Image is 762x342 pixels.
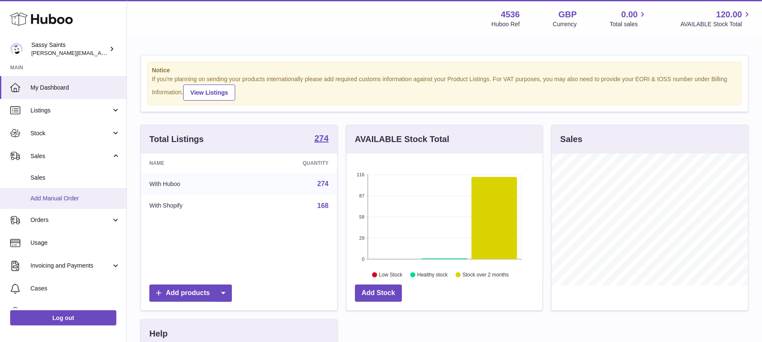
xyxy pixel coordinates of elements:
[558,9,577,20] strong: GBP
[152,75,737,101] div: If you're planning on sending your products internationally please add required customs informati...
[247,153,337,173] th: Quantity
[141,153,247,173] th: Name
[30,216,111,224] span: Orders
[30,307,120,315] span: Channels
[462,272,509,278] text: Stock over 2 months
[30,107,111,115] span: Listings
[10,310,116,326] a: Log out
[317,202,329,209] a: 168
[560,134,582,145] h3: Sales
[10,43,23,55] img: ramey@sassysaints.com
[30,129,111,137] span: Stock
[357,172,364,177] text: 116
[317,180,329,187] a: 274
[680,9,752,28] a: 120.00 AVAILABLE Stock Total
[362,257,364,262] text: 0
[152,66,737,74] strong: Notice
[30,152,111,160] span: Sales
[553,20,577,28] div: Currency
[355,134,449,145] h3: AVAILABLE Stock Total
[610,20,647,28] span: Total sales
[141,173,247,195] td: With Huboo
[149,285,232,302] a: Add products
[359,214,364,219] text: 58
[359,193,364,198] text: 87
[149,328,168,339] h3: Help
[501,9,520,20] strong: 4536
[314,134,328,144] a: 274
[716,9,742,20] span: 120.00
[183,85,235,101] a: View Listings
[359,235,364,241] text: 29
[30,84,120,92] span: My Dashboard
[141,195,247,217] td: With Shopify
[379,272,403,278] text: Low Stock
[610,9,647,28] a: 0.00 Total sales
[355,285,402,302] a: Add Stock
[31,49,170,56] span: [PERSON_NAME][EMAIL_ADDRESS][DOMAIN_NAME]
[30,285,120,293] span: Cases
[622,9,638,20] span: 0.00
[30,239,120,247] span: Usage
[31,41,107,57] div: Sassy Saints
[30,174,120,182] span: Sales
[680,20,752,28] span: AVAILABLE Stock Total
[30,194,120,202] span: Add Manual Order
[149,134,204,145] h3: Total Listings
[30,262,111,270] span: Invoicing and Payments
[417,272,448,278] text: Healthy stock
[314,134,328,142] strong: 274
[492,20,520,28] div: Huboo Ref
